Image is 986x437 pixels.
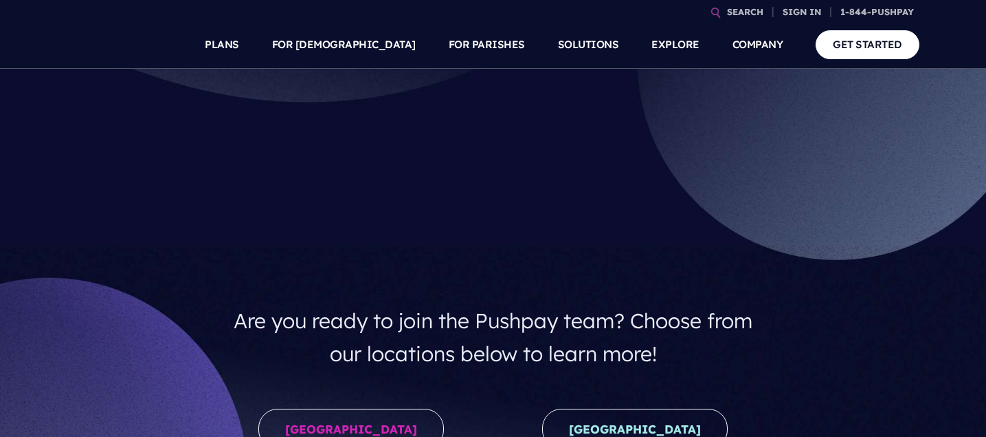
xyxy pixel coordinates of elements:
a: PLANS [205,21,239,69]
a: FOR [DEMOGRAPHIC_DATA] [272,21,416,69]
a: EXPLORE [651,21,699,69]
a: FOR PARISHES [449,21,525,69]
a: COMPANY [732,21,783,69]
a: GET STARTED [816,30,919,58]
a: SOLUTIONS [558,21,619,69]
h4: Are you ready to join the Pushpay team? Choose from our locations below to learn more! [220,299,766,376]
